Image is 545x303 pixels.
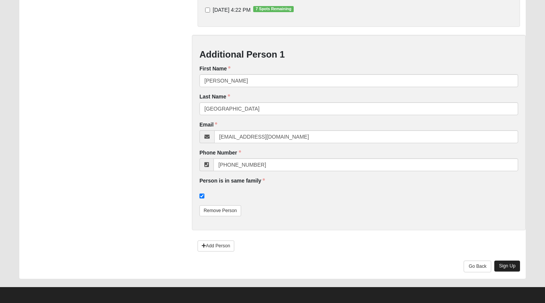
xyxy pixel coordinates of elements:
label: Person is in same family [199,177,265,184]
span: [DATE] 4:22 PM [213,7,251,13]
a: Sign Up [494,261,520,272]
a: Remove Person [199,205,241,216]
a: Add Person [198,241,234,251]
span: 7 Spots Remaining [253,6,294,12]
label: Last Name [199,93,230,100]
a: Go Back [464,261,491,272]
label: Email [199,121,217,128]
label: First Name [199,65,230,72]
input: [DATE] 4:22 PM7 Spots Remaining [205,8,210,12]
label: Phone Number [199,149,241,156]
h3: Additional Person 1 [199,49,518,60]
